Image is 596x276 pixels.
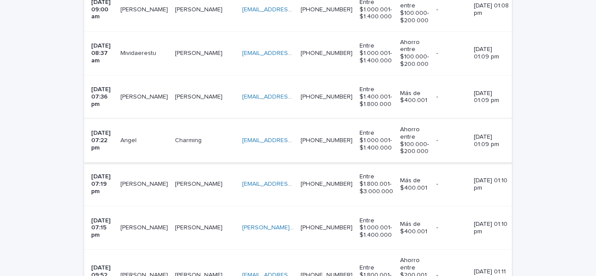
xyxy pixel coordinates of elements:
p: Más de $400.001 [400,177,429,192]
p: Mividaerestu [120,48,158,57]
p: [DATE] 07:15 pm [91,217,113,239]
a: [PHONE_NUMBER] [301,181,353,187]
p: Más de $400.001 [400,90,429,105]
a: [PHONE_NUMBER] [301,94,353,100]
a: [EMAIL_ADDRESS][DOMAIN_NAME] [242,181,341,187]
p: [PERSON_NAME] [175,179,224,188]
p: [PERSON_NAME] [175,48,224,57]
p: [PERSON_NAME] [120,222,170,232]
p: Charming [175,135,203,144]
p: [DATE] 01:09 pm [474,90,509,105]
p: [DATE] 01:10 pm [474,177,509,192]
p: Entre $1.000.001- $1.400.000 [360,129,393,151]
p: - [436,93,467,101]
p: Andres Serrano [120,4,170,14]
a: [PHONE_NUMBER] [301,137,353,143]
p: Antonio Domingo Vargas [120,92,170,101]
p: Ahorro entre $100.000- $200.000 [400,126,429,155]
a: [PHONE_NUMBER] [301,50,353,56]
p: [DATE] 01:08 pm [474,2,509,17]
p: [PERSON_NAME] [175,222,224,232]
p: - [436,181,467,188]
a: [EMAIL_ADDRESS][DOMAIN_NAME] [242,137,341,143]
p: Entre $1.000.001- $1.400.000 [360,217,393,239]
p: Más de $400.001 [400,221,429,235]
p: Entre $1.000.001- $1.400.000 [360,42,393,64]
p: [DATE] 01:10 pm [474,221,509,235]
p: Ahorro entre $100.000- $200.000 [400,39,429,68]
a: [EMAIL_ADDRESS][DOMAIN_NAME] [242,50,341,56]
p: [PERSON_NAME] [120,179,170,188]
p: Entre $1.400.001- $1.800.000 [360,86,393,108]
a: [PHONE_NUMBER] [301,7,353,13]
a: [PERSON_NAME][EMAIL_ADDRESS][DOMAIN_NAME] [242,225,388,231]
p: [DATE] 07:19 pm [91,173,113,195]
a: [EMAIL_ADDRESS][DOMAIN_NAME] [242,7,341,13]
p: [DATE] 07:22 pm [91,129,113,151]
p: Entre $1.800.001- $3.000.000 [360,173,393,195]
p: [DATE] 01:09 pm [474,133,509,148]
p: [DATE] 08:37 am [91,42,113,64]
p: Angel [120,135,138,144]
p: - [436,137,467,144]
p: [PERSON_NAME] [175,92,224,101]
p: [PERSON_NAME] [175,4,224,14]
p: - [436,50,467,57]
p: - [436,6,467,14]
a: [EMAIL_ADDRESS][DOMAIN_NAME] [242,94,341,100]
a: [PHONE_NUMBER] [301,225,353,231]
p: [DATE] 01:09 pm [474,46,509,61]
p: [DATE] 07:36 pm [91,86,113,108]
p: - [436,224,467,232]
